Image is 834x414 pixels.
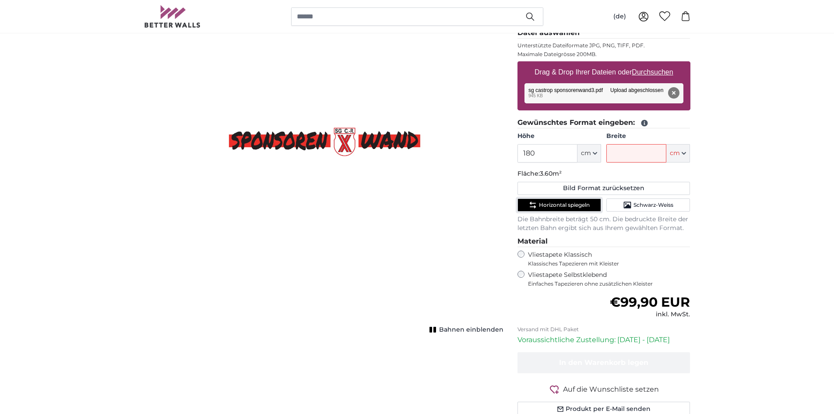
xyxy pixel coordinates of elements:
[517,132,601,141] label: Höhe
[540,170,562,177] span: 3.60m²
[539,202,590,209] span: Horizontal spiegeln
[517,326,690,333] p: Versand mit DHL Paket
[517,182,690,195] button: Bild Format zurücksetzen
[563,384,659,395] span: Auf die Wunschliste setzen
[528,251,683,267] label: Vliestapete Klassisch
[670,149,680,158] span: cm
[517,42,690,49] p: Unterstützte Dateiformate JPG, PNG, TIFF, PDF.
[517,352,690,373] button: In den Warenkorb legen
[144,5,201,28] img: Betterwalls
[427,324,503,336] button: Bahnen einblenden
[666,144,690,163] button: cm
[531,64,677,81] label: Drag & Drop Ihrer Dateien oder
[517,384,690,395] button: Auf die Wunschliste setzen
[517,335,690,345] p: Voraussichtliche Zustellung: [DATE] - [DATE]
[528,280,690,287] span: Einfaches Tapezieren ohne zusätzlichen Kleister
[606,198,690,212] button: Schwarz-Weiss
[517,215,690,233] p: Die Bahnbreite beträgt 50 cm. Die bedruckte Breite der letzten Bahn ergibt sich aus Ihrem gewählt...
[517,198,601,212] button: Horizontal spiegeln
[517,236,690,247] legend: Material
[517,28,690,39] legend: Datei auswählen
[610,294,690,310] span: €99,90 EUR
[517,51,690,58] p: Maximale Dateigrösse 200MB.
[559,358,648,367] span: In den Warenkorb legen
[606,132,690,141] label: Breite
[439,326,503,334] span: Bahnen einblenden
[517,170,690,178] p: Fläche:
[581,149,591,158] span: cm
[606,9,633,25] button: (de)
[577,144,601,163] button: cm
[517,117,690,128] legend: Gewünschtes Format eingeben:
[528,271,690,287] label: Vliestapete Selbstklebend
[633,202,673,209] span: Schwarz-Weiss
[610,310,690,319] div: inkl. MwSt.
[632,68,673,76] u: Durchsuchen
[528,260,683,267] span: Klassisches Tapezieren mit Kleister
